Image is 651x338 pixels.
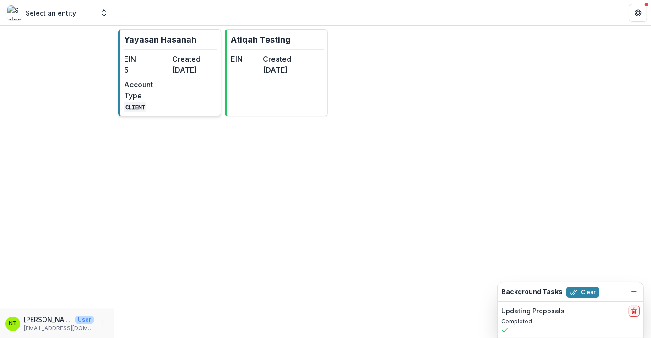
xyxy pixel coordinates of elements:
[124,64,168,75] dd: 5
[629,4,647,22] button: Get Help
[98,318,108,329] button: More
[124,54,168,64] dt: EIN
[501,317,640,326] p: Completed
[231,33,291,46] p: Atiqah Testing
[26,8,76,18] p: Select an entity
[263,64,291,75] dd: [DATE]
[124,79,168,101] dt: Account Type
[118,29,221,116] a: Yayasan HasanahEIN5Created[DATE]Account TypeCLIENT
[24,324,94,333] p: [EMAIL_ADDRESS][DOMAIN_NAME]
[231,54,259,64] dt: EIN
[263,54,291,64] dt: Created
[629,306,640,317] button: delete
[75,316,94,324] p: User
[501,307,564,315] h2: Updating Proposals
[172,64,217,75] dd: [DATE]
[172,54,217,64] dt: Created
[124,102,146,112] code: CLIENT
[9,321,17,327] div: Nur Atiqah binti Adul Taib
[7,5,22,20] img: Select an entity
[566,287,599,298] button: Clear
[501,288,563,296] h2: Background Tasks
[629,286,640,297] button: Dismiss
[98,4,110,22] button: Open entity switcher
[225,29,328,116] a: Atiqah TestingEINCreated[DATE]
[124,33,196,46] p: Yayasan Hasanah
[24,315,71,324] p: [PERSON_NAME]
